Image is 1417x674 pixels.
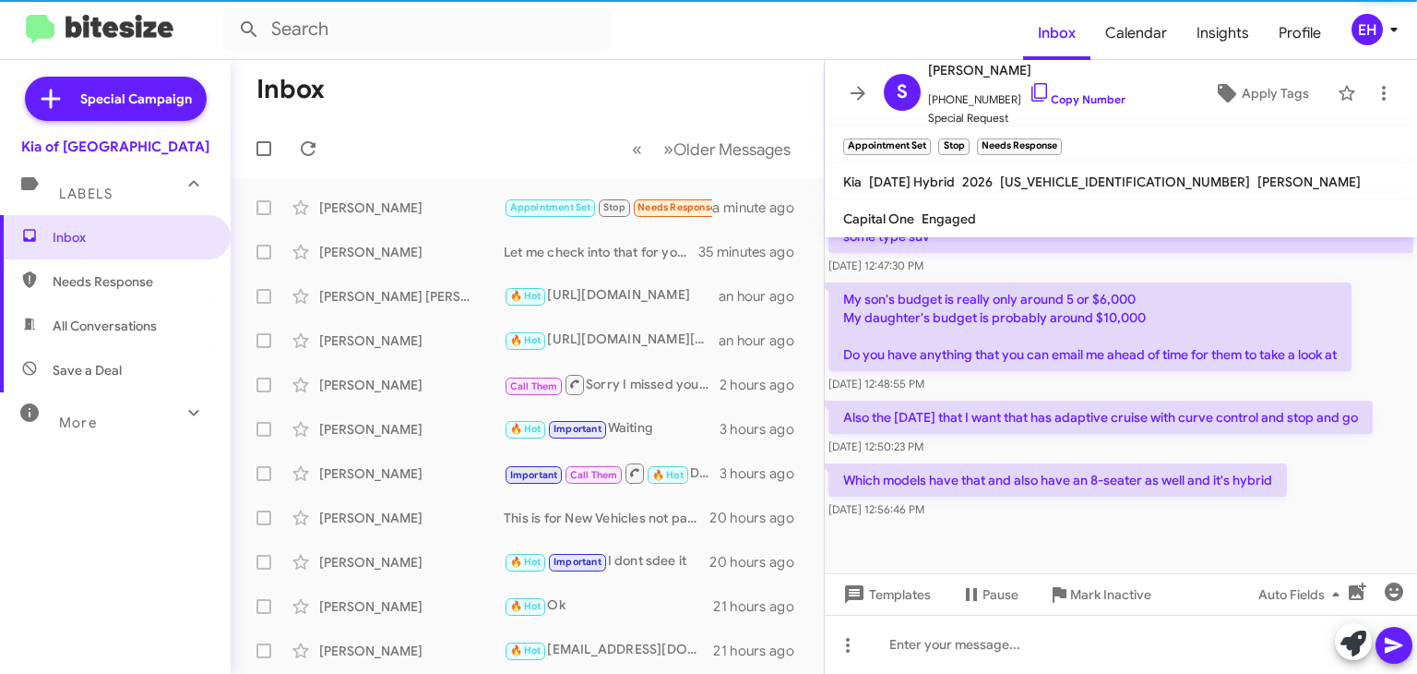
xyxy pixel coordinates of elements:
span: Important [510,469,558,481]
span: Mark Inactive [1070,578,1151,611]
span: [DATE] 12:50:23 PM [828,439,923,453]
span: Templates [839,578,931,611]
div: 35 minutes ago [698,243,809,261]
div: This is for New Vehicles not particualrly used due to the fact we use algorythsm for our pricing ... [504,509,709,527]
small: Needs Response [977,138,1062,155]
p: Which models have that and also have an 8-seater as well and it's hybrid [828,463,1287,497]
div: [PERSON_NAME] [319,597,504,616]
span: Kia [843,174,862,190]
span: Save a Deal [53,361,122,379]
span: 🔥 Hot [510,334,542,346]
button: Auto Fields [1244,578,1362,611]
span: Special Request [928,109,1125,127]
div: 21 hours ago [713,597,809,616]
div: [PERSON_NAME] [319,509,504,527]
span: 2026 [962,174,993,190]
button: EH [1336,14,1397,45]
span: Needs Response [637,201,716,213]
div: 2 hours ago [720,376,809,394]
div: an hour ago [719,331,809,350]
button: Pause [946,578,1033,611]
div: [EMAIL_ADDRESS][DOMAIN_NAME] [504,640,713,661]
button: Next [652,130,802,168]
a: Profile [1264,6,1336,60]
div: Sorry I missed your call I'm out of the office for the day [504,373,720,396]
p: My son's budget is really only around 5 or $6,000 My daughter's budget is probably around $10,000... [828,283,1352,371]
div: [PERSON_NAME] [319,464,504,483]
span: 🔥 Hot [652,469,684,481]
span: S [897,78,908,107]
span: Engaged [922,211,976,227]
span: 🔥 Hot [510,644,542,656]
div: 21 hours ago [713,642,809,660]
span: Older Messages [673,139,791,160]
span: [DATE] 12:47:30 PM [828,259,923,272]
span: » [663,138,673,161]
span: Important [554,423,601,435]
span: Labels [59,186,113,202]
div: [PERSON_NAME] [319,243,504,261]
span: [PHONE_NUMBER] [928,81,1125,109]
span: All Conversations [53,317,157,335]
span: [DATE] Hybrid [869,174,955,190]
span: Special Campaign [80,90,192,108]
h1: Inbox [256,75,325,104]
span: Appointment Set [510,201,591,213]
small: Stop [938,138,969,155]
span: Inbox [53,228,209,247]
a: Special Campaign [25,77,207,121]
div: Waiting [504,418,720,439]
div: Kia of [GEOGRAPHIC_DATA] [21,138,209,156]
a: Copy Number [1029,92,1125,106]
div: 20 hours ago [709,553,809,572]
div: I dont sdee it [504,551,709,572]
div: [PERSON_NAME] [319,420,504,439]
span: « [632,138,642,161]
span: Capital One [843,211,914,227]
div: 20 hours ago [709,509,809,527]
span: [DATE] 12:56:46 PM [828,502,924,516]
div: a minute ago [712,199,809,217]
span: Auto Fields [1258,578,1347,611]
div: Did someone reach out to you [DATE] leave you a voicemail [504,462,720,485]
div: Ok [504,596,713,617]
div: Let me check into that for you when are you available [504,243,698,261]
a: Inbox [1023,6,1090,60]
span: 🔥 Hot [510,423,542,435]
span: Important [554,556,601,568]
span: [US_VEHICLE_IDENTIFICATION_NUMBER] [1000,174,1250,190]
button: Previous [621,130,653,168]
div: [URL][DOMAIN_NAME][DOMAIN_NAME] [504,330,719,351]
a: Calendar [1090,6,1182,60]
div: [PERSON_NAME] [319,376,504,394]
span: [PERSON_NAME] [928,59,1125,81]
div: [PERSON_NAME] [319,553,504,572]
span: Apply Tags [1242,77,1309,110]
p: Also the [DATE] that I want that has adaptive cruise with curve control and stop and go [828,401,1373,434]
a: Insights [1182,6,1264,60]
div: 3 hours ago [720,464,809,483]
span: More [59,415,97,431]
span: Pause [982,578,1018,611]
div: [PERSON_NAME] [319,199,504,217]
small: Appointment Set [843,138,931,155]
span: Stop [603,201,625,213]
div: [URL][DOMAIN_NAME] [504,285,719,307]
span: 🔥 Hot [510,556,542,568]
span: Needs Response [53,272,209,291]
span: Call Them [510,380,558,392]
input: Search [223,7,611,52]
span: [DATE] 12:48:55 PM [828,377,924,391]
span: 🔥 Hot [510,600,542,612]
div: [PERSON_NAME] [319,331,504,350]
div: 3 hours ago [720,420,809,439]
div: EH [1352,14,1383,45]
span: 🔥 Hot [510,290,542,302]
div: an hour ago [719,287,809,306]
div: [PERSON_NAME] [PERSON_NAME] [319,287,504,306]
span: [PERSON_NAME] [1257,174,1361,190]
